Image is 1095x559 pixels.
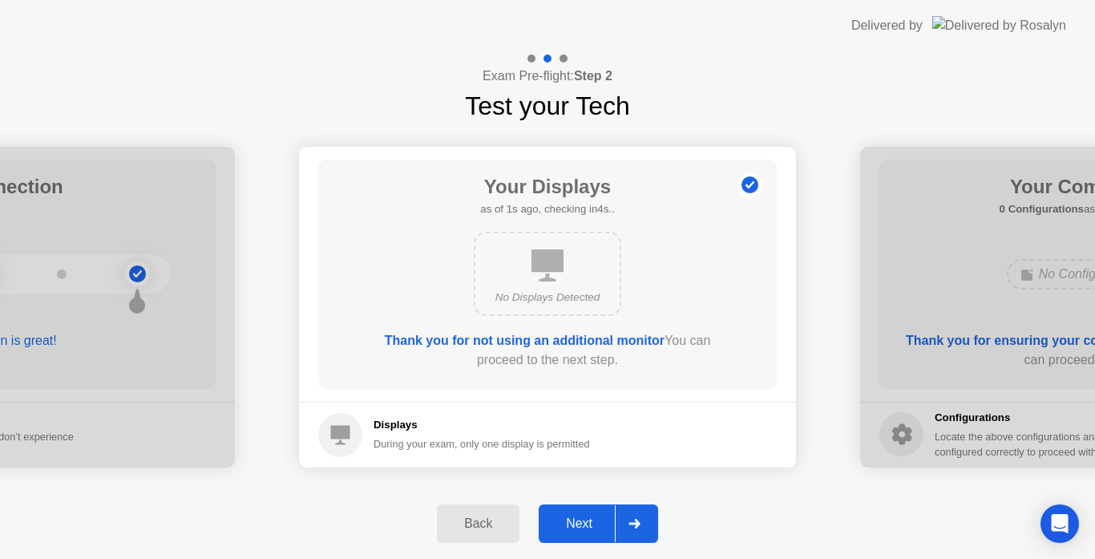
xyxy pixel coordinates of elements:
[574,69,612,83] b: Step 2
[483,67,612,86] h4: Exam Pre-flight:
[437,504,519,543] button: Back
[374,436,590,452] div: During your exam, only one display is permitted
[374,417,590,433] h5: Displays
[480,172,614,201] h1: Your Displays
[1040,504,1079,543] div: Open Intercom Messenger
[480,201,614,217] h5: as of 1s ago, checking in4s..
[543,516,615,531] div: Next
[488,290,607,306] div: No Displays Detected
[442,516,515,531] div: Back
[539,504,658,543] button: Next
[465,87,630,125] h1: Test your Tech
[364,331,731,370] div: You can proceed to the next step.
[385,334,665,347] b: Thank you for not using an additional monitor
[932,16,1066,34] img: Delivered by Rosalyn
[851,16,923,35] div: Delivered by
